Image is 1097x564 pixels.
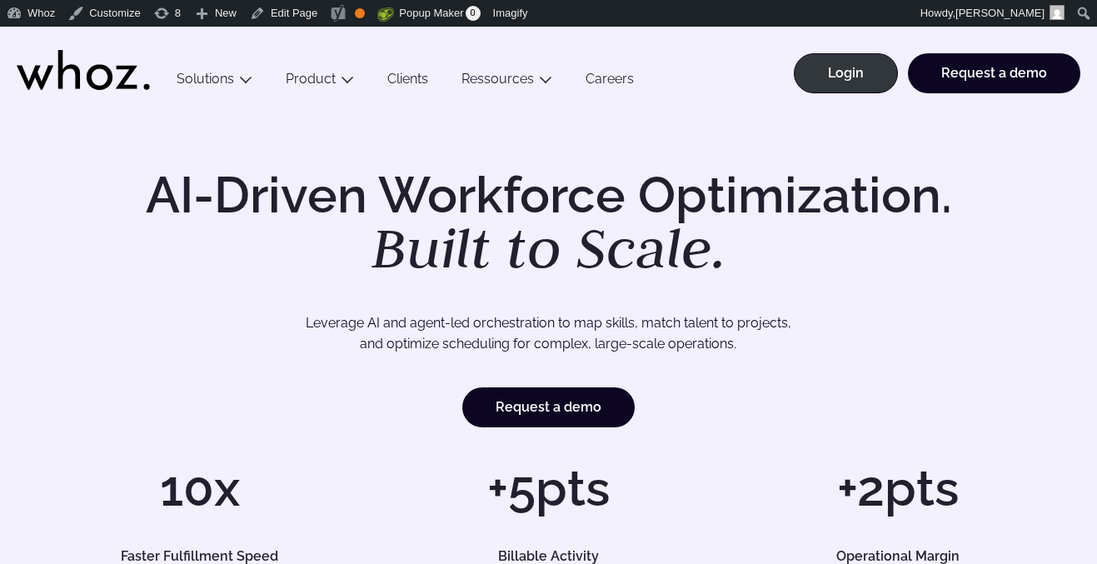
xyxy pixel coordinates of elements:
div: OK [355,8,365,18]
a: Request a demo [908,53,1080,93]
button: Ressources [445,71,569,93]
h1: 10x [33,463,366,513]
h5: Operational Margin [748,550,1047,563]
h5: Billable Activity [399,550,698,563]
a: Request a demo [462,387,635,427]
div: Main [160,27,1080,110]
p: Leverage AI and agent-led orchestration to map skills, match talent to projects, and optimize sch... [85,312,1012,355]
h1: +2pts [731,463,1064,513]
em: Built to Scale. [371,211,726,284]
button: Product [269,71,371,93]
a: Product [286,71,336,87]
button: Solutions [160,71,269,93]
a: Careers [569,71,651,93]
a: Ressources [461,71,534,87]
span: 0 [466,6,481,21]
h5: Faster Fulfillment Speed [50,550,349,563]
a: Clients [371,71,445,93]
h1: AI-Driven Workforce Optimization. [122,170,975,277]
h1: +5pts [382,463,715,513]
a: Login [794,53,898,93]
span: [PERSON_NAME] [955,7,1045,19]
